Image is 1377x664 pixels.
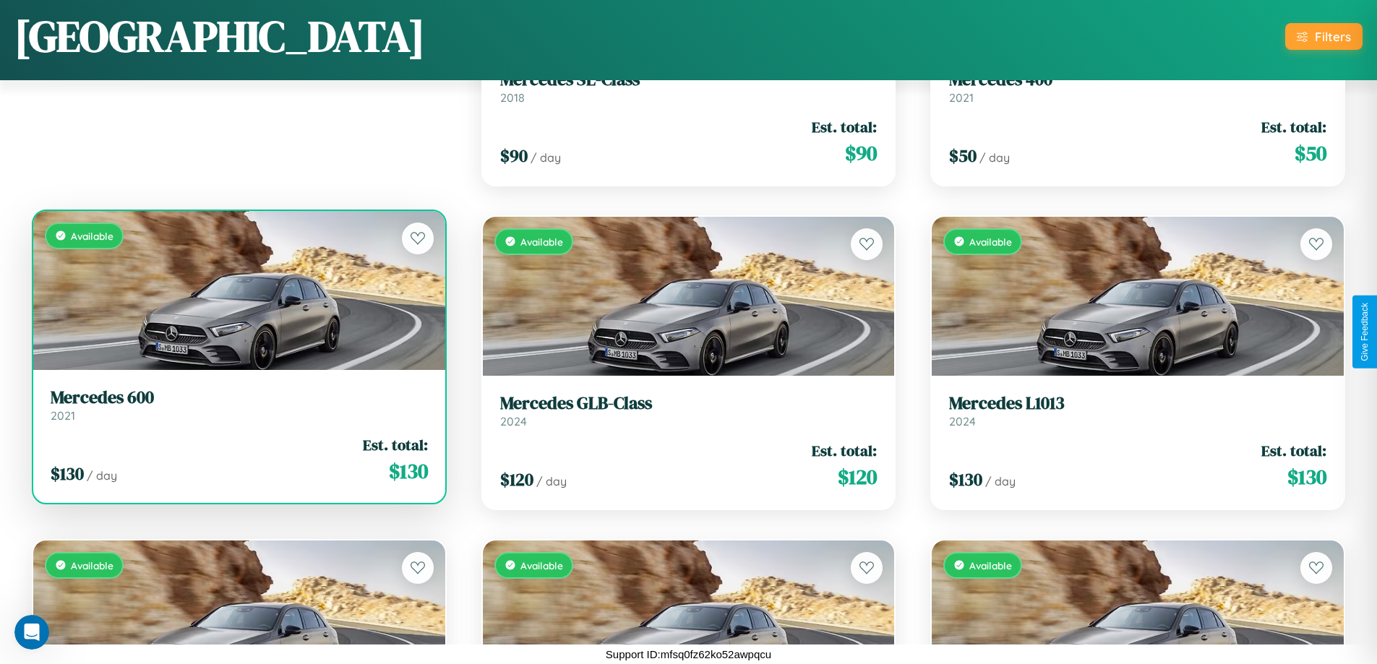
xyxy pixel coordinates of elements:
span: $ 90 [500,144,528,168]
span: $ 130 [1287,462,1326,491]
a: Mercedes 4002021 [949,69,1326,105]
div: Filters [1315,29,1351,44]
span: Est. total: [812,440,877,461]
div: Give Feedback [1360,303,1370,361]
span: Available [520,236,563,248]
span: $ 130 [51,462,84,486]
span: $ 120 [838,462,877,491]
span: $ 90 [845,139,877,168]
span: / day [531,150,561,165]
span: Available [520,559,563,572]
a: Mercedes L10132024 [949,393,1326,428]
a: Mercedes GLB-Class2024 [500,393,878,428]
span: Est. total: [363,434,428,455]
span: 2018 [500,90,525,105]
h3: Mercedes 600 [51,387,428,408]
span: / day [87,468,117,483]
a: Mercedes SL-Class2018 [500,69,878,105]
iframe: Intercom live chat [14,615,49,650]
span: Available [969,559,1012,572]
span: Available [71,230,113,242]
span: Est. total: [812,116,877,137]
span: Est. total: [1261,116,1326,137]
span: / day [985,474,1016,488]
span: Available [969,236,1012,248]
span: $ 130 [949,467,982,491]
span: 2021 [949,90,974,105]
span: Est. total: [1261,440,1326,461]
h3: Mercedes GLB-Class [500,393,878,414]
span: / day [979,150,1010,165]
span: $ 50 [949,144,977,168]
span: $ 120 [500,467,533,491]
h3: Mercedes SL-Class [500,69,878,90]
span: Available [71,559,113,572]
span: $ 130 [389,457,428,486]
span: 2024 [500,414,527,428]
span: / day [536,474,567,488]
span: 2021 [51,408,75,423]
a: Mercedes 6002021 [51,387,428,423]
p: Support ID: mfsq0fz62ko52awpqcu [606,644,771,664]
h3: Mercedes 400 [949,69,1326,90]
span: 2024 [949,414,976,428]
span: $ 50 [1295,139,1326,168]
h3: Mercedes L1013 [949,393,1326,414]
button: Filters [1285,23,1363,50]
h1: [GEOGRAPHIC_DATA] [14,7,425,66]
